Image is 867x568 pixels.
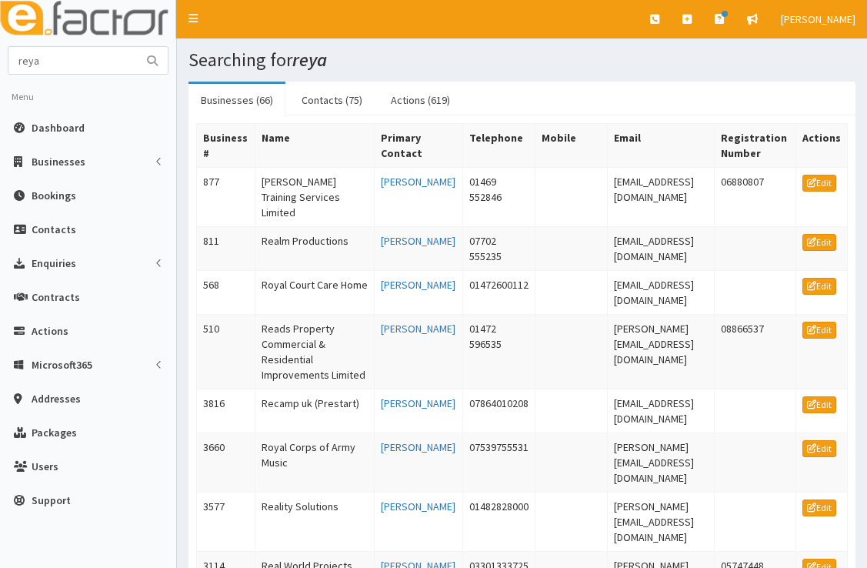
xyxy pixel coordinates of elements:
[381,175,455,189] a: [PERSON_NAME]
[197,271,255,315] td: 568
[714,124,795,168] th: Registration Number
[607,168,714,227] td: [EMAIL_ADDRESS][DOMAIN_NAME]
[197,433,255,493] td: 3660
[378,84,462,116] a: Actions (619)
[197,124,255,168] th: Business #
[197,493,255,552] td: 3577
[197,227,255,271] td: 811
[32,324,68,338] span: Actions
[32,256,76,270] span: Enquiries
[802,396,836,413] a: Edit
[255,315,374,389] td: Reads Property Commercial & Residential Improvements Limited
[255,227,374,271] td: Realm Productions
[188,50,855,70] h1: Searching for
[32,426,77,439] span: Packages
[802,440,836,457] a: Edit
[32,493,71,507] span: Support
[462,433,535,493] td: 07539755531
[197,168,255,227] td: 877
[32,290,80,304] span: Contracts
[32,222,76,236] span: Contacts
[462,493,535,552] td: 01482828000
[32,121,85,135] span: Dashboard
[32,155,85,169] span: Businesses
[255,168,374,227] td: [PERSON_NAME] Training Services Limited
[8,47,138,74] input: Search...
[292,48,327,72] i: reya
[462,315,535,389] td: 01472 596535
[197,315,255,389] td: 510
[607,271,714,315] td: [EMAIL_ADDRESS][DOMAIN_NAME]
[381,500,455,513] a: [PERSON_NAME]
[607,433,714,493] td: [PERSON_NAME][EMAIL_ADDRESS][DOMAIN_NAME]
[802,278,836,295] a: Edit
[289,84,375,116] a: Contacts (75)
[607,227,714,271] td: [EMAIL_ADDRESS][DOMAIN_NAME]
[32,358,92,372] span: Microsoft365
[255,124,374,168] th: Name
[714,315,795,389] td: 08866537
[381,322,455,336] a: [PERSON_NAME]
[607,315,714,389] td: [PERSON_NAME][EMAIL_ADDRESS][DOMAIN_NAME]
[255,433,374,493] td: Royal Corps of Army Music
[462,389,535,433] td: 07864010208
[462,227,535,271] td: 07702 555235
[381,396,455,410] a: [PERSON_NAME]
[802,234,836,251] a: Edit
[607,124,714,168] th: Email
[802,500,836,516] a: Edit
[381,278,455,292] a: [PERSON_NAME]
[374,124,462,168] th: Primary Contact
[255,389,374,433] td: Recamp uk (Prestart)
[381,234,455,248] a: [PERSON_NAME]
[197,389,255,433] td: 3816
[802,175,836,192] a: Edit
[32,392,81,406] span: Addresses
[535,124,607,168] th: Mobile
[381,440,455,454] a: [PERSON_NAME]
[795,124,847,168] th: Actions
[462,124,535,168] th: Telephone
[607,389,714,433] td: [EMAIL_ADDRESS][DOMAIN_NAME]
[462,271,535,315] td: 01472600112
[607,493,714,552] td: [PERSON_NAME][EMAIL_ADDRESS][DOMAIN_NAME]
[255,493,374,552] td: Reality Solutions
[188,84,285,116] a: Businesses (66)
[714,168,795,227] td: 06880807
[781,12,855,26] span: [PERSON_NAME]
[32,189,76,202] span: Bookings
[462,168,535,227] td: 01469 552846
[255,271,374,315] td: Royal Court Care Home
[32,459,58,473] span: Users
[802,322,836,339] a: Edit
